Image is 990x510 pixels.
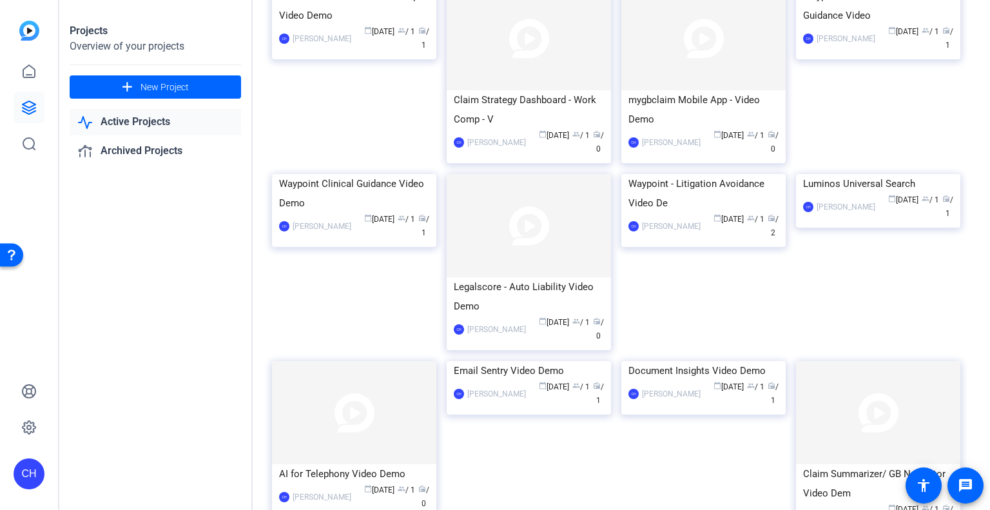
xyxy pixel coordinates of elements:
[454,277,604,316] div: Legalscore - Auto Liability Video Demo
[418,215,429,237] span: / 1
[572,382,580,389] span: group
[279,464,429,484] div: AI for Telephony Video Demo
[888,195,918,204] span: [DATE]
[713,214,721,222] span: calendar_today
[364,485,394,495] span: [DATE]
[628,90,779,129] div: mygbclaim Mobile App - Video Demo
[768,382,775,389] span: radio
[279,174,429,213] div: Waypoint Clinical Guidance Video Demo
[539,131,569,140] span: [DATE]
[888,27,918,36] span: [DATE]
[539,382,547,389] span: calendar_today
[119,79,135,95] mat-icon: add
[942,27,953,50] span: / 1
[768,214,775,222] span: radio
[768,215,779,237] span: / 2
[803,174,953,193] div: Luminos Universal Search
[747,214,755,222] span: group
[418,214,426,222] span: radio
[628,137,639,148] div: CH
[572,318,590,327] span: / 1
[70,75,241,99] button: New Project
[14,458,44,489] div: CH
[593,382,604,405] span: / 1
[713,382,721,389] span: calendar_today
[572,130,580,138] span: group
[279,221,289,231] div: CH
[642,136,701,149] div: [PERSON_NAME]
[539,318,569,327] span: [DATE]
[593,130,601,138] span: radio
[747,131,764,140] span: / 1
[888,26,896,34] span: calendar_today
[922,26,929,34] span: group
[467,136,526,149] div: [PERSON_NAME]
[922,195,929,202] span: group
[418,485,426,493] span: radio
[398,27,415,36] span: / 1
[572,317,580,325] span: group
[539,382,569,391] span: [DATE]
[70,138,241,164] a: Archived Projects
[293,491,351,504] div: [PERSON_NAME]
[713,131,744,140] span: [DATE]
[398,26,405,34] span: group
[593,382,601,389] span: radio
[593,318,604,340] span: / 0
[713,382,744,391] span: [DATE]
[916,478,931,493] mat-icon: accessibility
[572,382,590,391] span: / 1
[942,195,953,218] span: / 1
[803,34,813,44] div: CH
[628,174,779,213] div: Waypoint - Litigation Avoidance Video De
[418,26,426,34] span: radio
[454,361,604,380] div: Email Sentry Video Demo
[467,323,526,336] div: [PERSON_NAME]
[628,361,779,380] div: Document Insights Video Demo
[398,215,415,224] span: / 1
[642,220,701,233] div: [PERSON_NAME]
[958,478,973,493] mat-icon: message
[418,485,429,508] span: / 0
[141,81,189,94] span: New Project
[942,195,950,202] span: radio
[418,27,429,50] span: / 1
[922,27,939,36] span: / 1
[803,202,813,212] div: CH
[642,387,701,400] div: [PERSON_NAME]
[364,485,372,493] span: calendar_today
[747,215,764,224] span: / 1
[942,26,950,34] span: radio
[364,27,394,36] span: [DATE]
[279,34,289,44] div: CH
[713,215,744,224] span: [DATE]
[70,39,241,54] div: Overview of your projects
[768,382,779,405] span: / 1
[19,21,39,41] img: blue-gradient.svg
[364,26,372,34] span: calendar_today
[539,130,547,138] span: calendar_today
[572,131,590,140] span: / 1
[454,90,604,129] div: Claim Strategy Dashboard - Work Comp - V
[454,389,464,399] div: CH
[593,131,604,153] span: / 0
[628,221,639,231] div: CH
[747,382,755,389] span: group
[364,214,372,222] span: calendar_today
[747,382,764,391] span: / 1
[398,485,415,495] span: / 1
[768,131,779,153] span: / 0
[70,23,241,39] div: Projects
[922,195,939,204] span: / 1
[817,201,875,213] div: [PERSON_NAME]
[293,32,351,45] div: [PERSON_NAME]
[817,32,875,45] div: [PERSON_NAME]
[398,214,405,222] span: group
[454,324,464,335] div: CH
[539,317,547,325] span: calendar_today
[747,130,755,138] span: group
[293,220,351,233] div: [PERSON_NAME]
[454,137,464,148] div: CH
[70,109,241,135] a: Active Projects
[398,485,405,493] span: group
